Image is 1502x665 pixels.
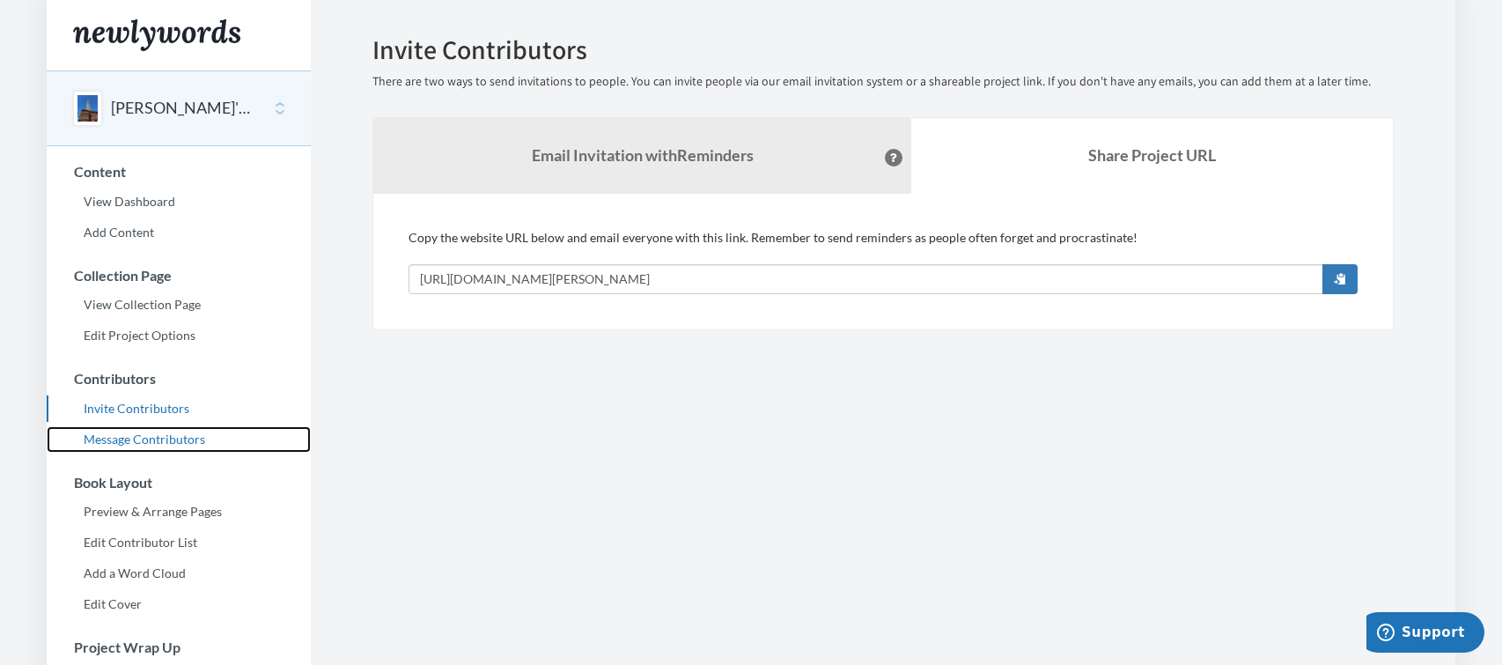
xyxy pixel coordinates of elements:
a: Add Content [47,219,311,246]
button: [PERSON_NAME]'s Retirement Book [111,97,254,120]
h3: Content [48,164,311,180]
h3: Project Wrap Up [48,639,311,655]
a: Edit Contributor List [47,529,311,556]
a: Message Contributors [47,426,311,453]
div: Copy the website URL below and email everyone with this link. Remember to send reminders as peopl... [409,229,1358,294]
img: Newlywords logo [73,19,240,51]
h3: Book Layout [48,475,311,491]
a: Edit Cover [47,591,311,617]
a: View Dashboard [47,188,311,215]
a: Invite Contributors [47,395,311,422]
a: Preview & Arrange Pages [47,499,311,525]
iframe: Opens a widget where you can chat to one of our agents [1366,612,1484,656]
a: View Collection Page [47,292,311,318]
h2: Invite Contributors [372,35,1394,64]
p: There are two ways to send invitations to people. You can invite people via our email invitation ... [372,73,1394,91]
a: Edit Project Options [47,322,311,349]
strong: Email Invitation with Reminders [532,145,754,165]
b: Share Project URL [1088,145,1216,165]
a: Add a Word Cloud [47,560,311,587]
h3: Contributors [48,371,311,387]
h3: Collection Page [48,268,311,284]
